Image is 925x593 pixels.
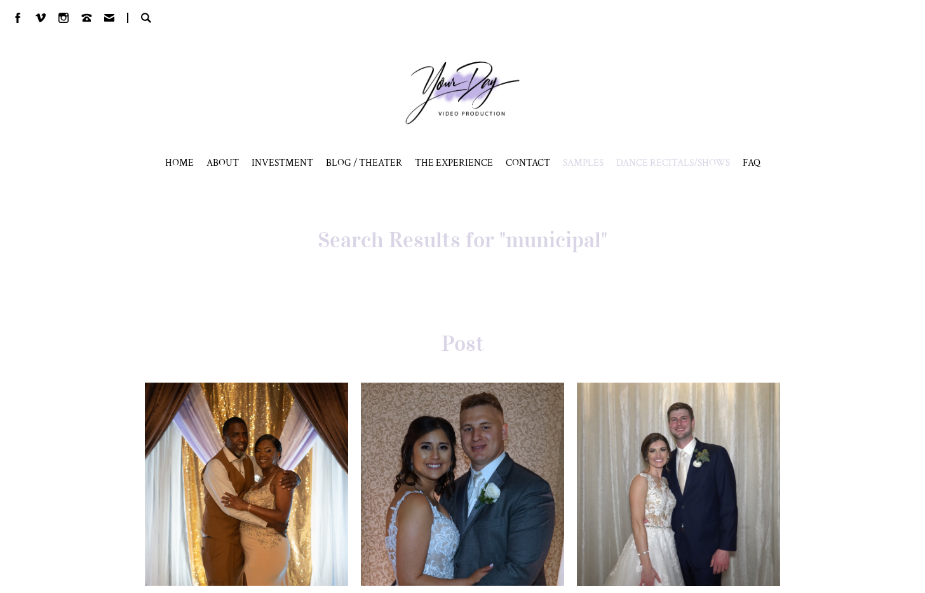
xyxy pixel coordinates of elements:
a: INVESTMENT [252,156,313,169]
h1: Post [145,330,780,357]
a: ABOUT [206,156,239,169]
span: SAMPLES [563,156,604,169]
a: BLOG / THEATER [326,156,402,169]
a: CONTACT [506,156,550,169]
a: Your Day Production Logo [386,42,539,144]
a: THE EXPERIENCE [415,156,493,169]
a: HOME [165,156,194,169]
h1: Search Results for "municipal" [145,226,780,254]
a: FAQ [743,156,760,169]
span: DANCE RECITALS/SHOWS [616,156,730,169]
